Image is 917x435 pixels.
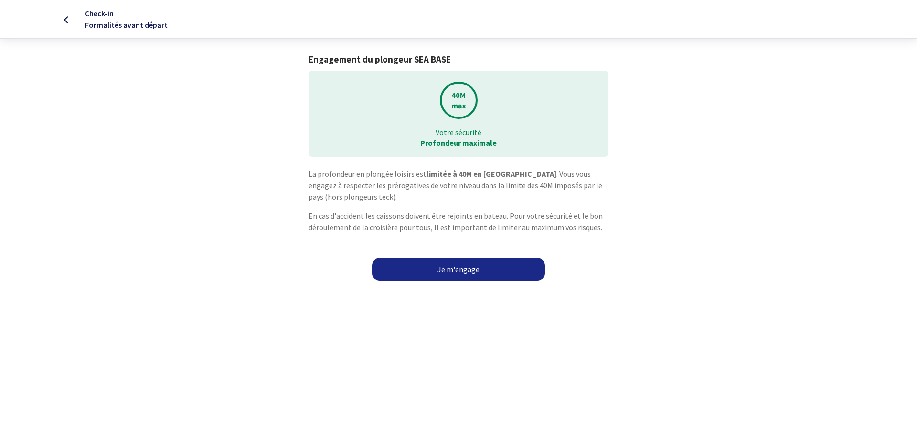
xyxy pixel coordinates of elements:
h1: Engagement du plongeur SEA BASE [309,54,608,65]
p: En cas d'accident les caissons doivent être rejoints en bateau. Pour votre sécurité et le bon dér... [309,210,608,233]
strong: limitée à 40M en [GEOGRAPHIC_DATA] [427,169,556,179]
span: Check-in Formalités avant départ [85,9,168,30]
p: Votre sécurité [315,127,601,138]
p: La profondeur en plongée loisirs est . Vous vous engagez à respecter les prérogatives de votre ni... [309,168,608,202]
strong: Profondeur maximale [420,138,497,148]
a: Je m'engage [372,258,545,281]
